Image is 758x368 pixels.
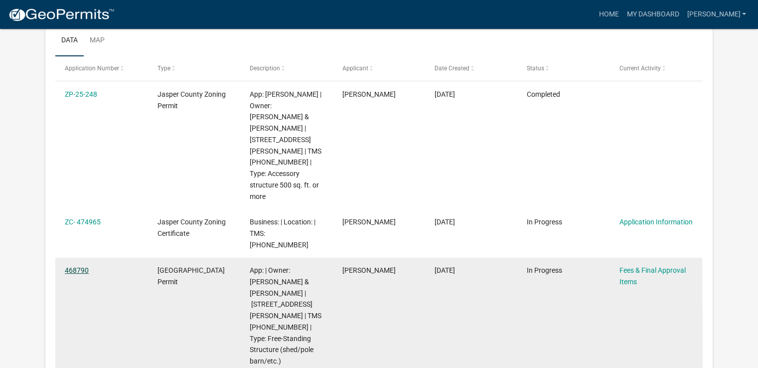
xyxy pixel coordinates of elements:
span: App: Geromy Criswell | Owner: NAGEL MARIANNE & THERESA JTWROS | 820 STRAWBERRY HILL RD | TMS 083-... [250,90,321,200]
span: Current Activity [619,65,661,72]
datatable-header-cell: Description [240,56,332,80]
span: Date Created [435,65,469,72]
span: Status [527,65,544,72]
a: Application Information [619,218,693,226]
a: ZP-25-248 [65,90,97,98]
span: Description [250,65,280,72]
datatable-header-cell: Date Created [425,56,517,80]
span: Geromy Criswell [342,266,396,274]
span: Geromy Criswell [342,218,396,226]
a: Map [84,25,111,57]
span: Jasper County Building Permit [157,266,225,286]
a: Home [595,5,622,24]
datatable-header-cell: Applicant [332,56,425,80]
span: Geromy Criswell [342,90,396,98]
span: In Progress [527,218,562,226]
span: 08/25/2025 [435,266,455,274]
datatable-header-cell: Application Number [55,56,148,80]
a: 468790 [65,266,89,274]
a: Data [55,25,84,57]
span: Completed [527,90,560,98]
span: Type [157,65,170,72]
span: Jasper County Zoning Certificate [157,218,226,237]
span: 09/08/2025 [435,90,455,98]
span: Jasper County Zoning Permit [157,90,226,110]
a: [PERSON_NAME] [683,5,750,24]
span: Business: | Location: | TMS: 083-00-06-082 [250,218,315,249]
span: In Progress [527,266,562,274]
datatable-header-cell: Current Activity [610,56,702,80]
span: App: | Owner: NAGEL MARIANNE & THERESA JTWROS | 820 STRAWBERRY HILL RD | TMS 083-00-06-082 | Type... [250,266,321,365]
a: My Dashboard [622,5,683,24]
a: Fees & Final Approval Items [619,266,686,286]
datatable-header-cell: Type [148,56,240,80]
span: 09/08/2025 [435,218,455,226]
a: ZC- 474965 [65,218,101,226]
span: Application Number [65,65,119,72]
datatable-header-cell: Status [517,56,609,80]
span: Applicant [342,65,368,72]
